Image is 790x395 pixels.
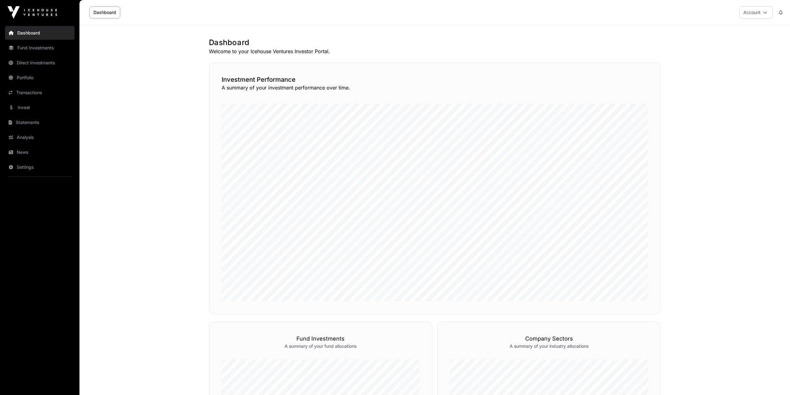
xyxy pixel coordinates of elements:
img: Icehouse Ventures Logo [7,6,57,19]
a: Invest [5,101,74,114]
a: Statements [5,116,74,129]
a: Dashboard [89,7,120,18]
p: Welcome to your Icehouse Ventures Investor Portal. [209,48,661,55]
h3: Company Sectors [450,334,648,343]
a: Analysis [5,131,74,144]
a: News [5,145,74,159]
p: A summary of your investment performance over time. [222,84,648,91]
h1: Dashboard [209,38,661,48]
a: Fund Investments [5,41,74,55]
p: A summary of your industry allocations [450,343,648,349]
p: A summary of your fund allocations [222,343,420,349]
a: Transactions [5,86,74,99]
h2: Investment Performance [222,75,648,84]
a: Settings [5,160,74,174]
a: Dashboard [5,26,74,40]
h3: Fund Investments [222,334,420,343]
button: Account [739,6,773,19]
a: Direct Investments [5,56,74,70]
a: Portfolio [5,71,74,85]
